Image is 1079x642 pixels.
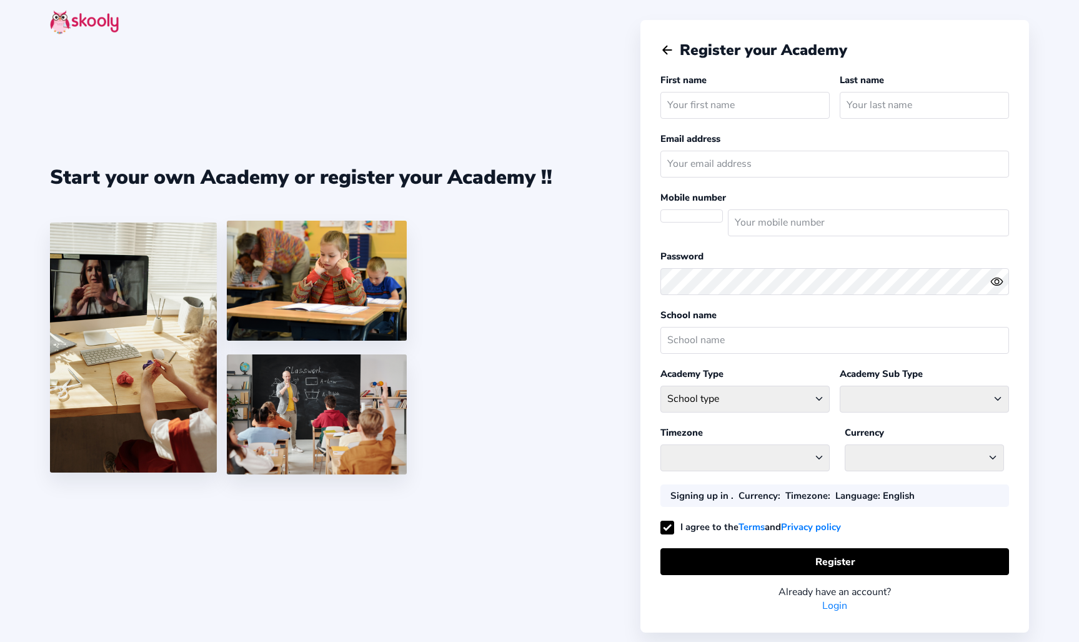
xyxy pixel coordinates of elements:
[660,327,1009,354] input: School name
[990,275,1009,288] button: eye outlineeye off outline
[660,368,723,380] label: Academy Type
[660,133,720,145] label: Email address
[738,519,765,535] a: Terms
[785,489,828,502] b: Timezone
[227,354,407,474] img: 5.png
[840,368,923,380] label: Academy Sub Type
[660,426,703,439] label: Timezone
[660,548,1009,575] button: Register
[50,10,119,34] img: skooly-logo.png
[845,426,884,439] label: Currency
[822,599,847,613] a: Login
[660,74,707,86] label: First name
[660,191,726,204] label: Mobile number
[835,489,878,502] b: Language
[738,489,780,502] div: :
[227,221,407,341] img: 4.png
[785,489,830,502] div: :
[840,74,884,86] label: Last name
[680,40,847,60] span: Register your Academy
[835,489,915,502] div: : English
[50,223,217,473] img: 1.jpg
[670,489,733,502] div: Signing up in .
[660,43,674,57] button: arrow back outline
[840,92,1009,119] input: Your last name
[660,585,1009,599] div: Already have an account?
[728,209,1009,236] input: Your mobile number
[660,151,1009,178] input: Your email address
[50,164,552,191] div: Start your own Academy or register your Academy !!
[660,309,717,321] label: School name
[990,275,1003,288] ion-icon: eye outline
[660,521,841,533] label: I agree to the and
[660,92,830,119] input: Your first name
[781,519,841,535] a: Privacy policy
[738,489,778,502] b: Currency
[660,250,704,263] label: Password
